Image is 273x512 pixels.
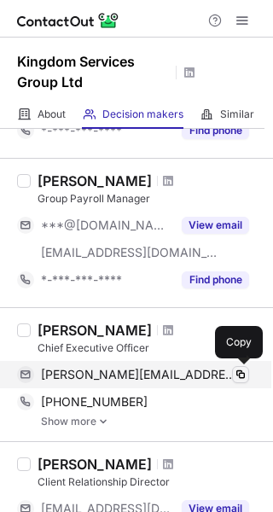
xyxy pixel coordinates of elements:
div: [PERSON_NAME] [38,322,152,339]
img: ContactOut v5.3.10 [17,10,119,31]
div: [PERSON_NAME] [38,456,152,473]
button: Reveal Button [182,217,249,234]
span: [PHONE_NUMBER] [41,394,148,410]
span: Decision makers [102,108,183,121]
h1: Kingdom Services Group Ltd [17,51,171,92]
div: Group Payroll Manager [38,191,263,207]
div: [PERSON_NAME] [38,172,152,189]
span: About [38,108,66,121]
div: Chief Executive Officer [38,340,263,356]
div: Client Relationship Director [38,474,263,490]
span: Similar [220,108,254,121]
button: Reveal Button [182,122,249,139]
a: Show more [41,416,263,428]
img: - [98,416,108,428]
span: [EMAIL_ADDRESS][DOMAIN_NAME] [41,245,218,260]
span: ***@[DOMAIN_NAME] [41,218,171,233]
button: Reveal Button [182,271,249,288]
span: [PERSON_NAME][EMAIL_ADDRESS][DOMAIN_NAME] [41,367,236,382]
